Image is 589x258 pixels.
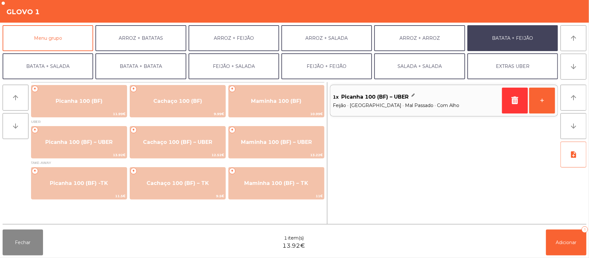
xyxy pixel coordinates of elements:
[31,152,127,158] span: 13.92€
[56,98,103,104] span: Picanha 100 (BF)
[561,25,586,51] button: arrow_upward
[3,53,93,79] button: BATATA + SALADA
[281,25,372,51] button: ARROZ + SALADA
[229,193,324,199] span: 11€
[570,151,577,158] i: note_add
[241,139,312,145] span: Maminha 100 (BF) – UBER
[570,34,577,42] i: arrow_upward
[130,127,137,133] span: +
[582,226,588,233] div: 1
[546,230,586,255] button: Adicionar1
[31,160,324,166] span: TAKE-AWAY
[561,54,586,80] button: arrow_downward
[12,94,19,102] i: arrow_upward
[31,193,127,199] span: 11.5€
[333,102,499,109] span: Feijão · [GEOGRAPHIC_DATA] · Mal Passado · Com Alho
[341,92,409,102] span: Picanha 100 (BF) – UBER
[229,127,235,133] span: +
[229,111,324,117] span: 10.99€
[467,53,558,79] button: EXTRAS UBER
[374,53,465,79] button: SALADA + SALADA
[570,94,577,102] i: arrow_upward
[32,168,38,174] span: +
[130,152,225,158] span: 12.52€
[3,25,93,51] button: Menu grupo
[95,53,186,79] button: BATATA + BATATA
[130,111,225,117] span: 9.99€
[147,180,209,186] span: Cachaço 100 (BF) – TK
[251,98,301,104] span: Maminha 100 (BF)
[130,193,225,199] span: 9.5€
[153,98,202,104] span: Cachaço 100 (BF)
[529,88,555,113] button: +
[31,119,324,125] span: UBER
[31,111,127,117] span: 11.99€
[45,139,113,145] span: Picanha 100 (BF) – UBER
[6,7,40,17] h4: GLOVO 1
[570,122,577,130] i: arrow_downward
[130,168,137,174] span: +
[95,25,186,51] button: ARROZ + BATATAS
[561,85,586,111] button: arrow_upward
[283,242,305,250] span: 13.92€
[229,152,324,158] span: 13.22€
[50,180,108,186] span: Picanha 100 (BF) -TK
[229,86,235,92] span: +
[284,235,287,242] span: 1
[333,92,339,102] span: 1x
[32,127,38,133] span: +
[189,25,279,51] button: ARROZ + FEIJÃO
[556,240,577,245] span: Adicionar
[229,168,235,174] span: +
[3,230,43,255] button: Fechar
[570,63,577,70] i: arrow_downward
[32,86,38,92] span: +
[244,180,308,186] span: Maminha 100 (BF) – TK
[3,85,28,111] button: arrow_upward
[143,139,212,145] span: Cachaço 100 (BF) – UBER
[189,53,279,79] button: FEIJÃO + SALADA
[561,113,586,139] button: arrow_downward
[3,113,28,139] button: arrow_downward
[467,25,558,51] button: BATATA + FEIJÃO
[288,235,304,242] span: item(s)
[130,86,137,92] span: +
[281,53,372,79] button: FEIJÃO + FEIJÃO
[374,25,465,51] button: ARROZ + ARROZ
[561,142,586,167] button: note_add
[12,122,19,130] i: arrow_downward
